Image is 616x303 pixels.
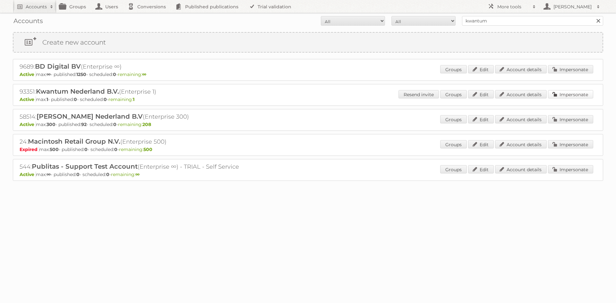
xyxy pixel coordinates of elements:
a: Impersonate [548,65,593,73]
h2: [PERSON_NAME] [552,4,594,10]
p: max: - published: - scheduled: - [20,122,596,127]
span: Active [20,72,36,77]
strong: ∞ [47,172,51,177]
a: Impersonate [548,90,593,98]
span: BD Digital BV [35,63,81,70]
a: Account details [495,115,547,123]
strong: 0 [104,97,107,102]
span: remaining: [119,147,152,152]
span: remaining: [111,172,140,177]
a: Groups [440,65,467,73]
span: Publitas - Support Test Account [32,163,138,170]
a: Edit [468,165,494,173]
a: Edit [468,115,494,123]
a: Impersonate [548,115,593,123]
strong: 500 [143,147,152,152]
strong: 92 [81,122,87,127]
strong: 0 [74,97,77,102]
strong: 300 [47,122,56,127]
strong: ∞ [135,172,140,177]
p: max: - published: - scheduled: - [20,172,596,177]
strong: 0 [106,172,109,177]
a: Groups [440,140,467,148]
span: Kwantum Nederland B.V. [36,88,119,95]
a: Edit [468,90,494,98]
strong: 0 [76,172,80,177]
strong: 0 [113,122,116,127]
p: max: - published: - scheduled: - [20,72,596,77]
strong: ∞ [47,72,51,77]
strong: 208 [142,122,151,127]
span: remaining: [118,72,146,77]
span: [PERSON_NAME] Nederland B.V [37,113,143,120]
a: Edit [468,140,494,148]
h2: Accounts [26,4,47,10]
h2: 544: (Enterprise ∞) - TRIAL - Self Service [20,163,244,171]
span: Active [20,122,36,127]
span: Active [20,172,36,177]
a: Resend invite [398,90,439,98]
strong: ∞ [142,72,146,77]
a: Account details [495,65,547,73]
a: Account details [495,165,547,173]
h2: 58514: (Enterprise 300) [20,113,244,121]
a: Groups [440,165,467,173]
span: remaining: [108,97,134,102]
a: Impersonate [548,165,593,173]
strong: 1 [47,97,48,102]
p: max: - published: - scheduled: - [20,97,596,102]
a: Groups [440,90,467,98]
span: Expired [20,147,39,152]
a: Groups [440,115,467,123]
span: remaining: [118,122,151,127]
h2: 24: (Enterprise 500) [20,138,244,146]
a: Impersonate [548,140,593,148]
a: Account details [495,140,547,148]
p: max: - published: - scheduled: - [20,147,596,152]
span: Active [20,97,36,102]
strong: 1250 [76,72,86,77]
strong: 0 [113,72,116,77]
strong: 0 [114,147,117,152]
h2: More tools [497,4,529,10]
h2: 9689: (Enterprise ∞) [20,63,244,71]
a: Edit [468,65,494,73]
a: Create new account [13,33,603,52]
h2: 93351: (Enterprise 1) [20,88,244,96]
strong: 1 [133,97,134,102]
strong: 0 [84,147,88,152]
span: Macintosh Retail Group N.V. [28,138,120,145]
strong: 500 [50,147,59,152]
a: Account details [495,90,547,98]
